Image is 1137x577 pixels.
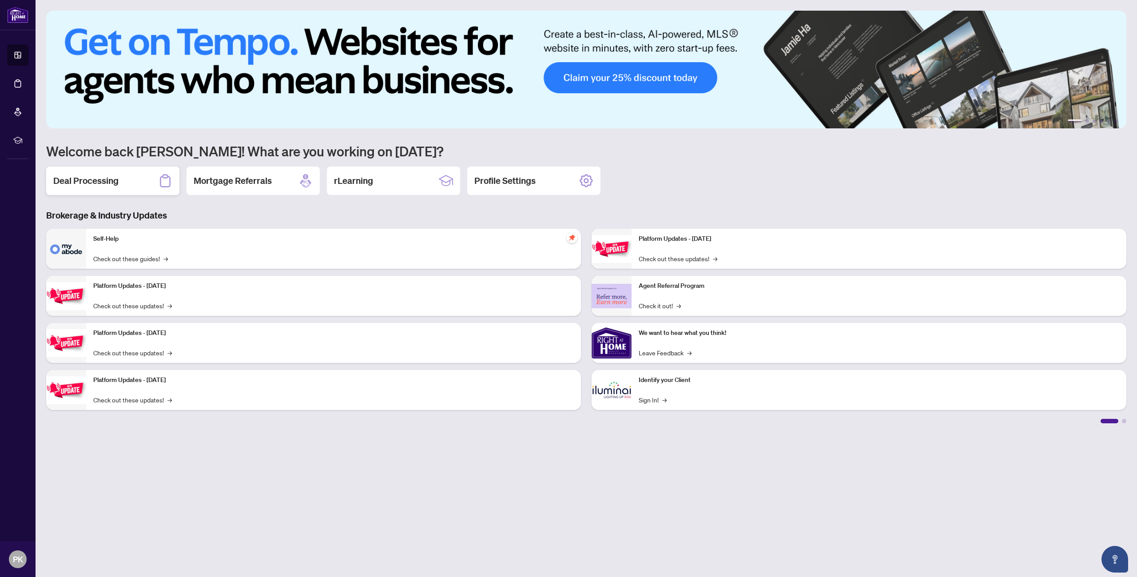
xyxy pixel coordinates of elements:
button: 2 [1085,119,1089,123]
h2: Deal Processing [53,175,119,187]
img: Platform Updates - June 23, 2025 [592,235,632,263]
p: Agent Referral Program [639,281,1119,291]
a: Leave Feedback→ [639,348,692,358]
img: Identify your Client [592,370,632,410]
img: Platform Updates - July 8, 2025 [46,376,86,404]
p: Self-Help [93,234,574,244]
a: Check it out!→ [639,301,681,310]
img: We want to hear what you think! [592,323,632,363]
span: → [662,395,667,405]
span: → [676,301,681,310]
span: → [163,254,168,263]
button: 4 [1100,119,1103,123]
p: Platform Updates - [DATE] [93,375,574,385]
img: logo [7,7,28,23]
h1: Welcome back [PERSON_NAME]! What are you working on [DATE]? [46,143,1126,159]
p: Identify your Client [639,375,1119,385]
span: → [713,254,717,263]
a: Check out these updates!→ [93,301,172,310]
a: Check out these updates!→ [639,254,717,263]
span: → [167,348,172,358]
img: Platform Updates - September 16, 2025 [46,282,86,310]
img: Self-Help [46,229,86,269]
button: 1 [1068,119,1082,123]
p: Platform Updates - [DATE] [93,281,574,291]
a: Check out these guides!→ [93,254,168,263]
button: 3 [1093,119,1096,123]
button: Open asap [1101,546,1128,573]
h2: Profile Settings [474,175,536,187]
a: Check out these updates!→ [93,348,172,358]
p: Platform Updates - [DATE] [93,328,574,338]
img: Platform Updates - July 21, 2025 [46,329,86,357]
span: pushpin [567,232,577,243]
span: → [167,395,172,405]
a: Sign In!→ [639,395,667,405]
span: PK [13,553,23,565]
a: Check out these updates!→ [93,395,172,405]
h2: Mortgage Referrals [194,175,272,187]
button: 5 [1107,119,1110,123]
img: Slide 0 [46,11,1126,128]
button: 6 [1114,119,1117,123]
p: Platform Updates - [DATE] [639,234,1119,244]
h2: rLearning [334,175,373,187]
img: Agent Referral Program [592,284,632,308]
span: → [167,301,172,310]
h3: Brokerage & Industry Updates [46,209,1126,222]
span: → [687,348,692,358]
p: We want to hear what you think! [639,328,1119,338]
